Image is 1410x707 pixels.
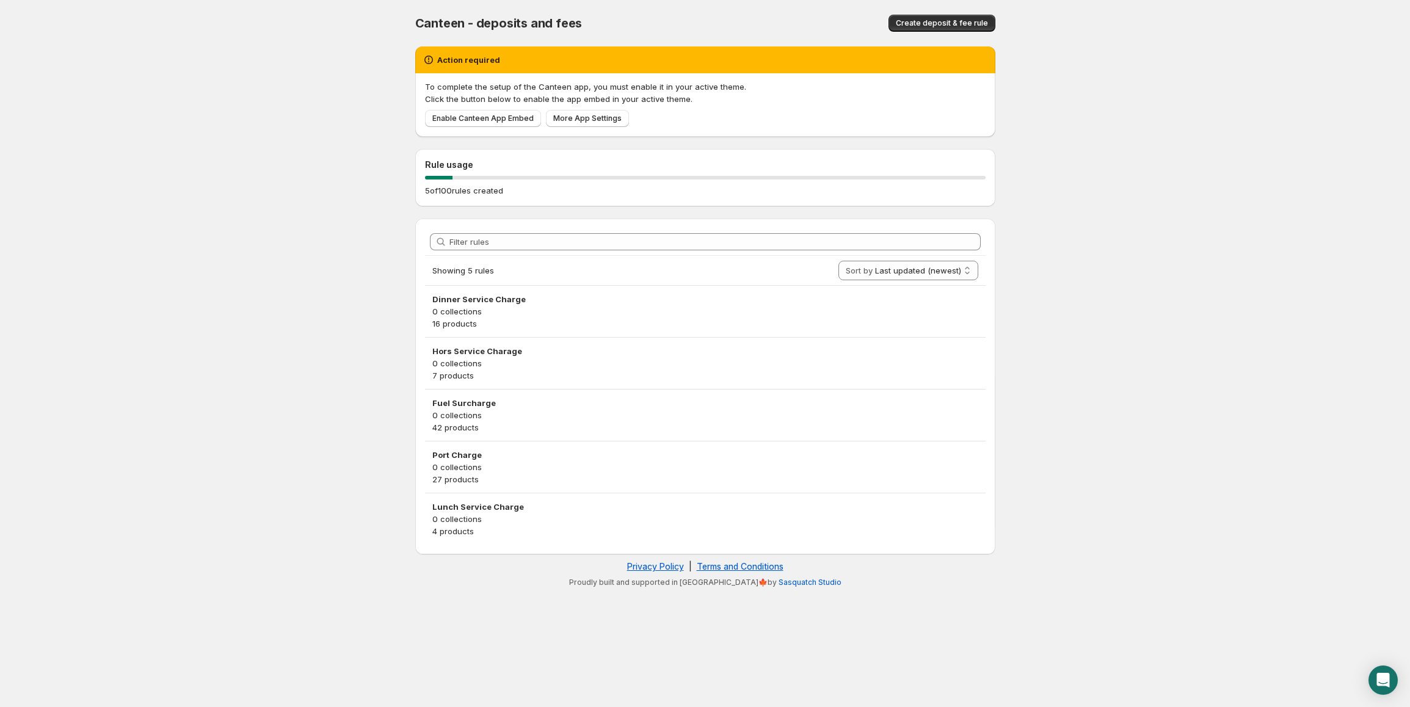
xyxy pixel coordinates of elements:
p: 27 products [432,473,978,485]
a: More App Settings [546,110,629,127]
a: Terms and Conditions [697,561,783,571]
h3: Port Charge [432,449,978,461]
span: | [689,561,692,571]
h3: Dinner Service Charge [432,293,978,305]
h2: Rule usage [425,159,986,171]
button: Create deposit & fee rule [889,15,995,32]
input: Filter rules [449,233,981,250]
div: Open Intercom Messenger [1368,665,1398,695]
h3: Lunch Service Charge [432,501,978,513]
span: More App Settings [553,114,622,123]
p: 4 products [432,525,978,537]
p: 7 products [432,369,978,382]
a: Enable Canteen App Embed [425,110,541,127]
p: 0 collections [432,357,978,369]
span: Showing 5 rules [432,266,494,275]
a: Privacy Policy [627,561,684,571]
p: To complete the setup of the Canteen app, you must enable it in your active theme. [425,81,986,93]
p: 0 collections [432,409,978,421]
p: 0 collections [432,461,978,473]
p: Click the button below to enable the app embed in your active theme. [425,93,986,105]
p: 42 products [432,421,978,433]
span: Create deposit & fee rule [896,18,988,28]
a: Sasquatch Studio [779,578,841,587]
h3: Hors Service Charage [432,345,978,357]
span: Canteen - deposits and fees [415,16,583,31]
span: Enable Canteen App Embed [432,114,534,123]
p: 0 collections [432,513,978,525]
h3: Fuel Surcharge [432,397,978,409]
p: Proudly built and supported in [GEOGRAPHIC_DATA]🍁by [421,578,989,587]
p: 0 collections [432,305,978,317]
h2: Action required [437,54,500,66]
p: 5 of 100 rules created [425,184,503,197]
p: 16 products [432,317,978,330]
